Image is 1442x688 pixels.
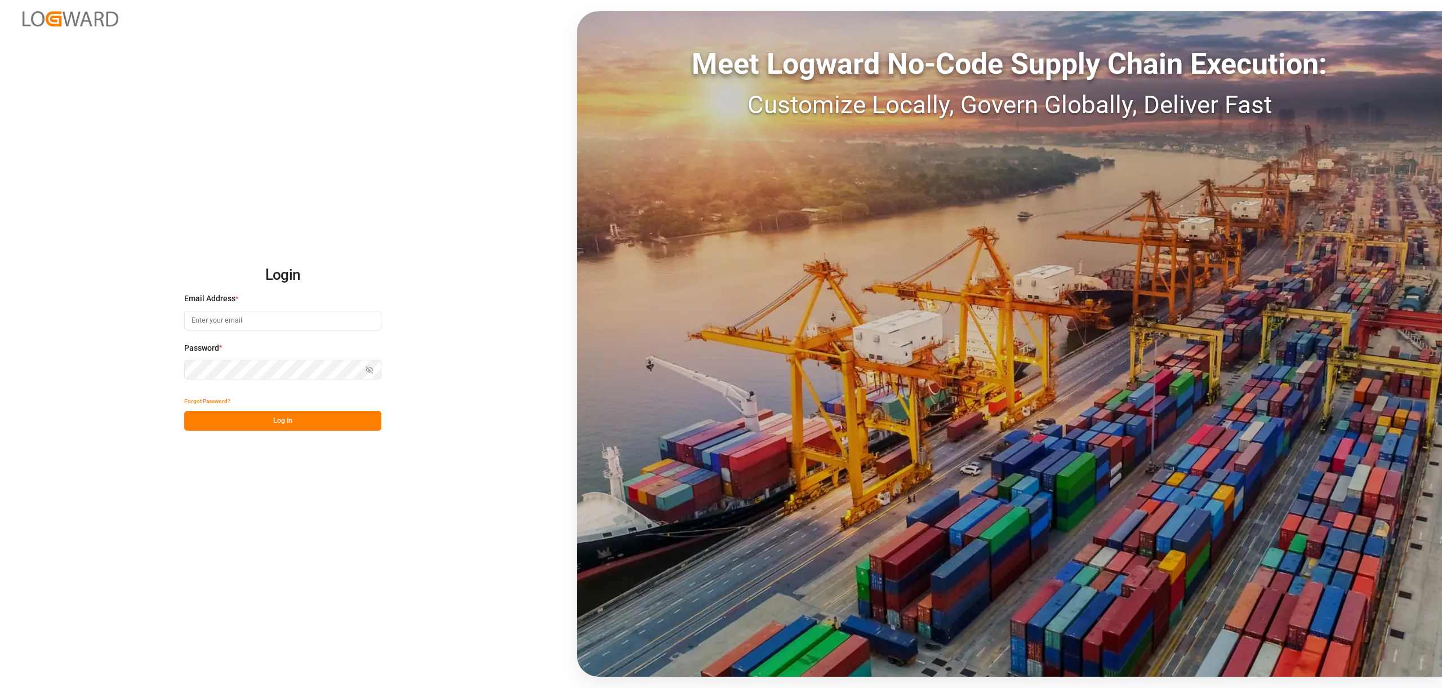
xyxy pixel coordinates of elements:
button: Log In [184,411,381,431]
input: Enter your email [184,311,381,330]
div: Customize Locally, Govern Globally, Deliver Fast [577,86,1442,123]
h2: Login [184,257,381,293]
img: Logward_new_orange.png [23,11,118,26]
button: Forgot Password? [184,391,230,411]
span: Email Address [184,293,235,305]
span: Password [184,342,219,354]
div: Meet Logward No-Code Supply Chain Execution: [577,42,1442,86]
